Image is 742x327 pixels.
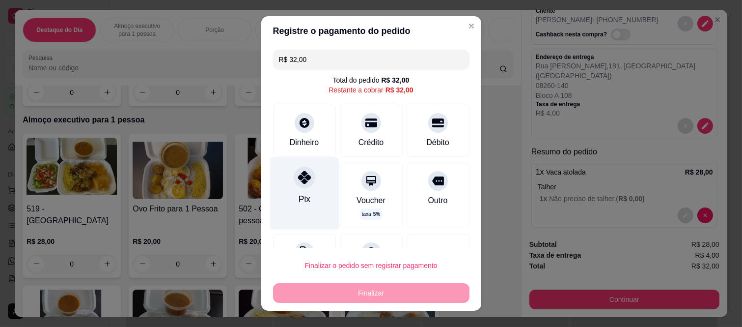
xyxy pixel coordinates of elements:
[358,137,384,149] div: Crédito
[426,137,449,149] div: Débito
[290,137,319,149] div: Dinheiro
[357,195,385,207] div: Voucher
[273,256,469,275] button: Finalizar o pedido sem registrar pagamento
[333,75,410,85] div: Total do pedido
[428,195,447,207] div: Outro
[373,210,380,218] span: 5 %
[329,85,413,95] div: Restante a cobrar
[298,193,310,206] div: Pix
[385,85,413,95] div: R$ 32,00
[261,16,481,46] header: Registre o pagamento do pedido
[382,75,410,85] div: R$ 32,00
[362,210,380,218] p: taxa
[464,18,479,34] button: Close
[279,50,464,69] input: Ex.: hambúrguer de cordeiro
